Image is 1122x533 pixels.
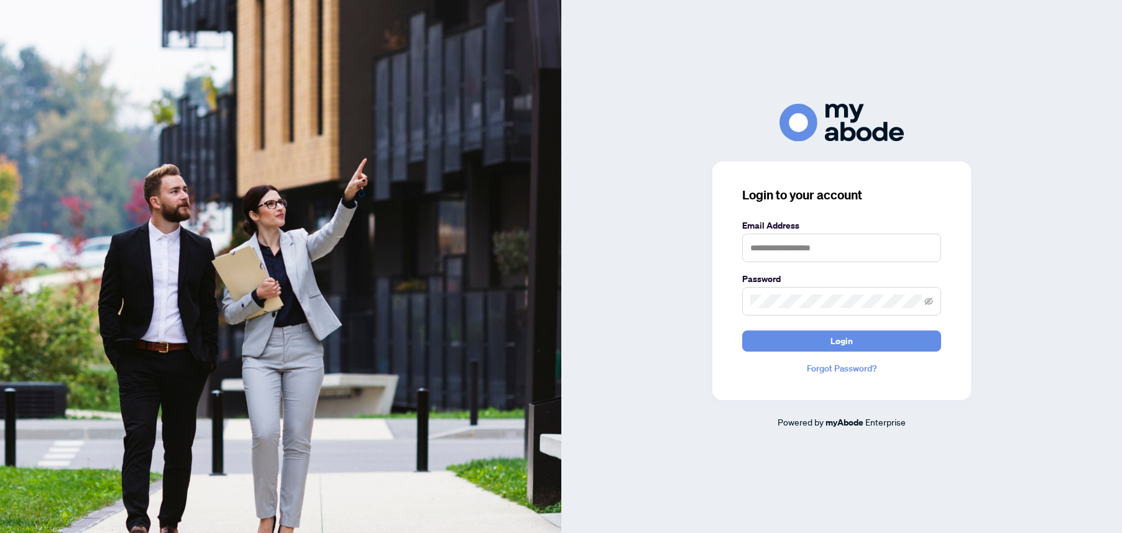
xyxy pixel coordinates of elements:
h3: Login to your account [742,186,941,204]
a: Forgot Password? [742,362,941,375]
img: ma-logo [779,104,904,142]
span: eye-invisible [924,297,933,306]
span: Powered by [778,416,824,427]
span: Login [830,331,853,351]
label: Password [742,272,941,286]
button: Login [742,330,941,352]
a: myAbode [825,416,863,429]
span: Enterprise [865,416,906,427]
label: Email Address [742,219,941,232]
